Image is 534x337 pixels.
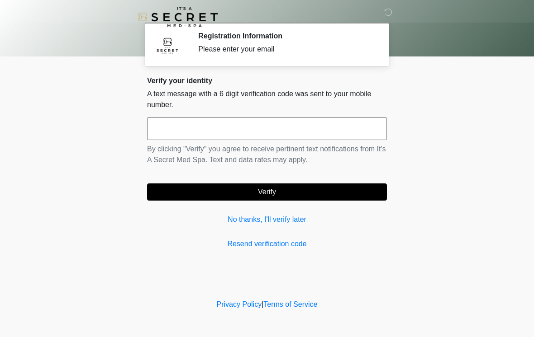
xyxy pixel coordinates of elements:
p: By clicking "Verify" you agree to receive pertinent text notifications from It's A Secret Med Spa... [147,144,387,165]
p: A text message with a 6 digit verification code was sent to your mobile number. [147,89,387,110]
h2: Registration Information [198,32,373,40]
h2: Verify your identity [147,76,387,85]
img: It's A Secret Med Spa Logo [138,7,218,27]
a: Terms of Service [263,300,317,308]
a: | [262,300,263,308]
button: Verify [147,183,387,201]
img: Agent Avatar [154,32,181,59]
a: Resend verification code [147,239,387,249]
div: Please enter your email [198,44,373,55]
a: No thanks, I'll verify later [147,214,387,225]
a: Privacy Policy [217,300,262,308]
